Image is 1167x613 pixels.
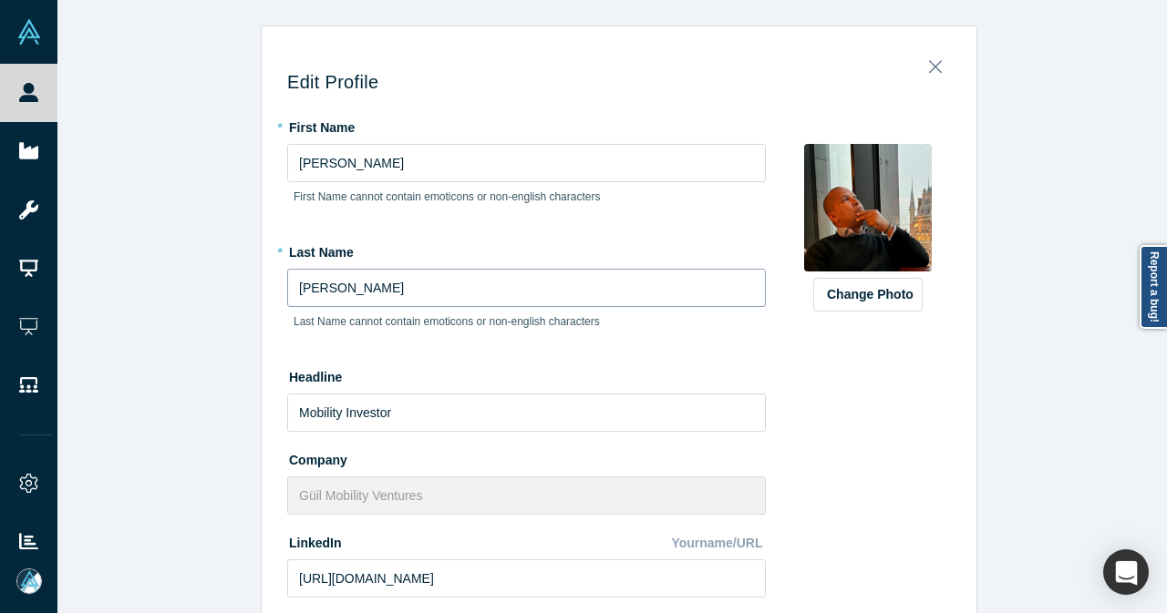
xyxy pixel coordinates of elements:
[804,144,932,271] img: Profile user default
[287,362,766,387] label: Headline
[287,237,766,262] label: Last Name
[287,393,766,432] input: Partner, CEO
[813,278,923,312] button: Change Photo
[916,49,955,75] button: Close
[1140,245,1167,329] a: Report a bug!
[287,527,342,553] label: LinkedIn
[16,19,42,45] img: Alchemist Vault Logo
[287,112,766,138] label: First Name
[16,568,42,594] img: Mia Scott's Account
[287,444,766,470] label: Company
[294,313,759,330] p: Last Name cannot contain emoticons or non-english characters
[671,527,766,559] div: Yourname/URL
[287,71,951,93] h3: Edit Profile
[294,189,759,205] p: First Name cannot contain emoticons or non-english characters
